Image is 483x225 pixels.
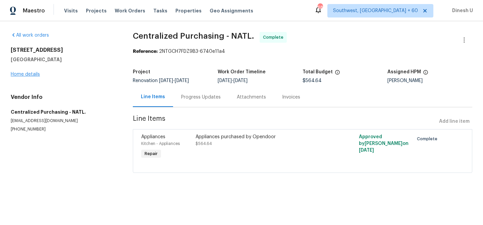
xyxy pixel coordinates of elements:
div: Line Items [141,93,165,100]
a: All work orders [11,33,49,38]
div: Attachments [237,94,266,101]
span: Kitchen - Appliances [141,142,180,146]
div: [PERSON_NAME] [387,78,472,83]
span: Work Orders [115,7,145,14]
span: Complete [263,34,286,41]
div: 681 [318,4,322,11]
span: Projects [86,7,107,14]
div: 2NTGCH7FDZ9B3-6740e11a4 [133,48,472,55]
h4: Vendor Info [11,94,117,101]
span: Properties [175,7,202,14]
span: Dinesh U [449,7,473,14]
span: [DATE] [233,78,248,83]
h5: Centralized Purchasing - NATL. [11,109,117,115]
span: Centralized Purchasing - NATL. [133,32,254,40]
span: - [159,78,189,83]
span: - [218,78,248,83]
span: Tasks [153,8,167,13]
h5: Work Order Timeline [218,70,266,74]
span: [DATE] [218,78,232,83]
span: [DATE] [159,78,173,83]
span: Renovation [133,78,189,83]
div: Appliances purchased by Opendoor [196,134,328,140]
span: Repair [142,150,160,157]
p: [EMAIL_ADDRESS][DOMAIN_NAME] [11,118,117,124]
h5: Project [133,70,150,74]
span: [DATE] [359,148,374,153]
div: Progress Updates [181,94,221,101]
b: Reference: [133,49,158,54]
span: Southwest, [GEOGRAPHIC_DATA] + 60 [333,7,418,14]
span: $564.64 [196,142,212,146]
span: Maestro [23,7,45,14]
span: Line Items [133,115,436,128]
p: [PHONE_NUMBER] [11,126,117,132]
span: Approved by [PERSON_NAME] on [359,135,409,153]
h2: [STREET_ADDRESS] [11,47,117,53]
h5: [GEOGRAPHIC_DATA] [11,56,117,63]
div: Invoices [282,94,300,101]
span: Complete [417,136,440,142]
span: Geo Assignments [210,7,253,14]
span: Visits [64,7,78,14]
span: The hpm assigned to this work order. [423,70,428,78]
span: Appliances [141,135,165,139]
h5: Total Budget [303,70,333,74]
span: $564.64 [303,78,322,83]
a: Home details [11,72,40,77]
h5: Assigned HPM [387,70,421,74]
span: [DATE] [175,78,189,83]
span: The total cost of line items that have been proposed by Opendoor. This sum includes line items th... [335,70,340,78]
